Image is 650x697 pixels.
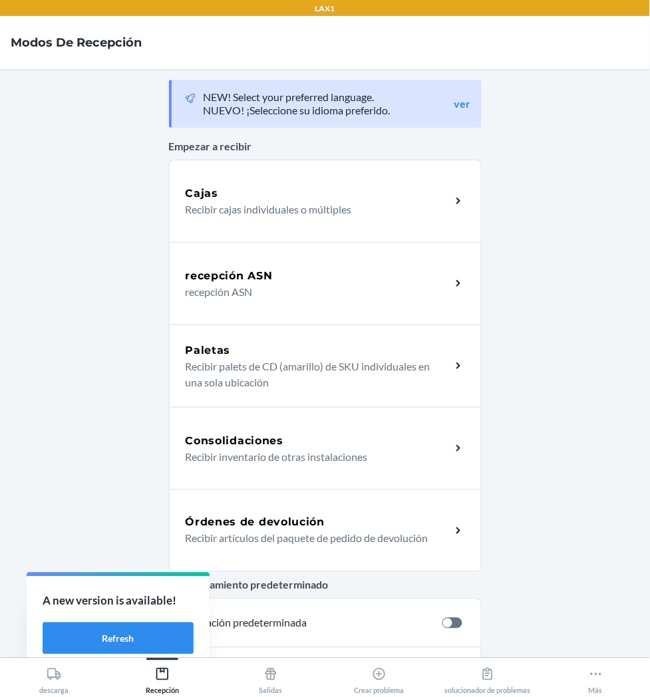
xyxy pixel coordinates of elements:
[169,489,482,572] a: Órdenes de devoluciónRecibir artículos del paquete de pedido de devolución
[325,658,433,695] button: Crear problema
[169,647,482,696] a: Ubicación
[454,97,471,110] a: ver
[186,615,432,631] p: Ubicación predeterminada
[186,531,440,547] p: Recibir artículos del paquete de pedido de devolución
[169,325,482,407] a: PaletasRecibir palets de CD (amarillo) de SKU individuales en una sola ubicación
[169,138,482,154] p: Empezar a recibir
[186,284,440,300] p: recepción ASN
[186,343,231,358] h5: Paletas
[217,658,325,695] button: Salidas
[186,449,440,465] p: Recibir inventario de otras instalaciones
[43,593,194,610] p: A new version is available!
[542,658,650,695] button: Más
[204,90,391,104] p: NEW! Select your preferred language.
[169,242,482,325] a: recepción ASNrecepción ASN
[444,662,530,695] div: solucionador de problemas
[433,658,542,695] button: solucionador de problemas
[589,662,603,695] div: Más
[186,433,284,449] h5: Consolidaciones
[186,202,440,217] p: Recibir cajas individuales o múltiples
[169,160,482,242] a: CajasRecibir cajas individuales o múltiples
[169,577,482,593] p: Almacenamiento predeterminado
[204,104,391,117] p: NUEVO! ¡Seleccione su idioma preferido.
[39,662,69,695] div: descarga
[315,3,335,15] p: LAX1
[186,186,219,202] h5: Cajas
[259,662,283,695] div: Salidas
[186,515,325,531] h5: Órdenes de devolución
[186,358,440,390] p: Recibir palets de CD (amarillo) de SKU individuales en una sola ubicación
[11,34,142,51] h4: Modos de Recepción
[43,623,194,654] button: Refresh
[146,662,179,695] div: Recepción
[354,662,404,695] div: Crear problema
[169,407,482,489] a: ConsolidacionesRecibir inventario de otras instalaciones
[186,268,273,284] h5: recepción ASN
[108,658,217,695] button: Recepción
